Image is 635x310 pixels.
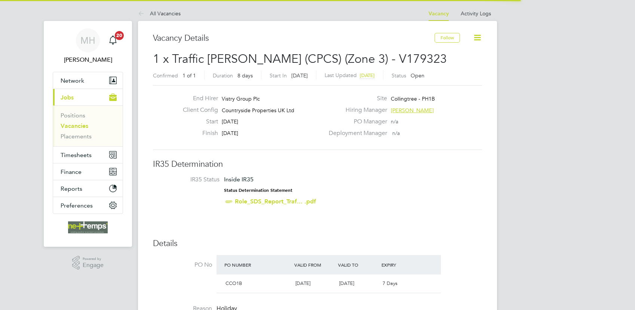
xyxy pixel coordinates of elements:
[153,33,435,44] h3: Vacancy Details
[53,197,123,214] button: Preferences
[383,280,398,286] span: 7 Days
[115,31,124,40] span: 20
[153,159,482,170] h3: IR35 Determination
[53,28,123,64] a: MH[PERSON_NAME]
[153,261,212,269] label: PO No
[324,118,387,126] label: PO Manager
[105,28,120,52] a: 20
[336,258,380,271] div: Valid To
[80,36,95,45] span: MH
[392,72,406,79] label: Status
[61,112,85,119] a: Positions
[324,106,387,114] label: Hiring Manager
[224,188,292,193] strong: Status Determination Statement
[226,280,242,286] span: CCO1B
[83,256,104,262] span: Powered by
[182,72,196,79] span: 1 of 1
[222,107,294,114] span: Countryside Properties UK Ltd
[461,10,491,17] a: Activity Logs
[391,118,398,125] span: n/a
[213,72,233,79] label: Duration
[391,107,434,114] span: [PERSON_NAME]
[324,129,387,137] label: Deployment Manager
[324,95,387,102] label: Site
[325,72,357,79] label: Last Updated
[53,105,123,146] div: Jobs
[224,176,254,183] span: Inside IR35
[138,10,181,17] a: All Vacancies
[61,133,92,140] a: Placements
[53,55,123,64] span: Michael Hallam
[435,33,460,43] button: Follow
[61,151,92,159] span: Timesheets
[292,258,336,271] div: Valid From
[295,280,310,286] span: [DATE]
[53,221,123,233] a: Go to home page
[53,163,123,180] button: Finance
[222,95,260,102] span: Vistry Group Plc
[61,168,82,175] span: Finance
[68,221,108,233] img: net-temps-logo-retina.png
[61,122,88,129] a: Vacancies
[153,238,482,249] h3: Details
[53,147,123,163] button: Timesheets
[360,72,375,79] span: [DATE]
[291,72,308,79] span: [DATE]
[53,89,123,105] button: Jobs
[429,10,449,17] a: Vacancy
[177,95,218,102] label: End Hirer
[177,129,218,137] label: Finish
[61,185,82,192] span: Reports
[177,106,218,114] label: Client Config
[72,256,104,270] a: Powered byEngage
[380,258,423,271] div: Expiry
[153,52,447,66] span: 1 x Traffic [PERSON_NAME] (CPCS) (Zone 3) - V179323
[270,72,287,79] label: Start In
[411,72,424,79] span: Open
[53,72,123,89] button: Network
[61,77,84,84] span: Network
[83,262,104,268] span: Engage
[339,280,354,286] span: [DATE]
[44,21,132,247] nav: Main navigation
[391,95,435,102] span: Collingtree - PH1B
[235,198,316,205] a: Role_SDS_Report_Traf... .pdf
[61,202,93,209] span: Preferences
[392,130,400,136] span: n/a
[153,72,178,79] label: Confirmed
[160,176,220,184] label: IR35 Status
[177,118,218,126] label: Start
[61,94,74,101] span: Jobs
[237,72,253,79] span: 8 days
[223,258,292,271] div: PO Number
[222,130,238,136] span: [DATE]
[222,118,238,125] span: [DATE]
[53,180,123,197] button: Reports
